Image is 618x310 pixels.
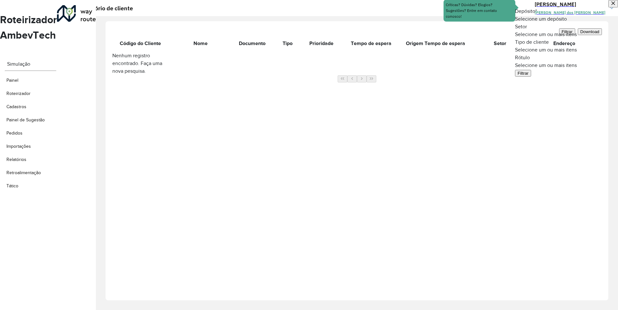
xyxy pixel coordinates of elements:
td: Nenhum registro encontrado. Faça uma nova pesquisa. [112,52,168,75]
button: Filtrar [515,70,531,77]
span: Roteirizador [6,90,31,97]
th: Documento [233,35,271,52]
span: Pedidos [6,130,23,136]
th: Tipo [271,35,304,52]
span: Importações [6,143,31,150]
span: Tático [6,183,18,189]
label: Tipo de cliente [515,39,549,45]
th: Código do Cliente [112,35,168,52]
th: Prioridade [304,35,339,52]
th: Origem Tempo de espera [403,35,468,52]
label: Depósito [515,8,537,14]
span: Retroalimentação [6,169,41,176]
label: Setor [515,24,527,29]
button: First Page [338,75,347,82]
th: Setor [468,35,532,52]
th: Nome [168,35,233,52]
span: Painel [6,77,18,84]
button: Next Page [357,75,367,82]
button: Previous Page [347,75,357,82]
button: Last Page [367,75,376,82]
span: Cadastros [6,103,26,110]
th: Tempo de espera [339,35,403,52]
span: Painel de Sugestão [6,117,45,123]
label: Rótulo [515,55,530,60]
span: Relatórios [6,156,26,163]
label: Simulação [7,61,30,67]
h2: Relatório de cliente [74,4,133,13]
